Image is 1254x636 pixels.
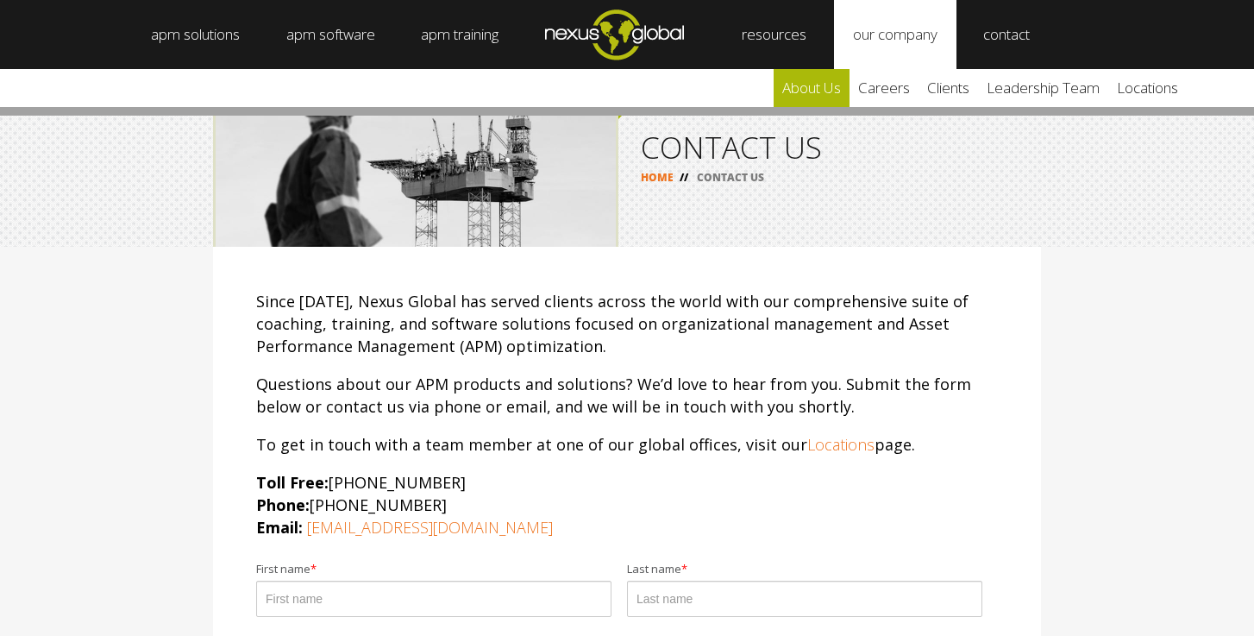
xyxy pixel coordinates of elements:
strong: Email: [256,517,303,538]
a: [EMAIL_ADDRESS][DOMAIN_NAME] [307,517,553,538]
p: Since [DATE], Nexus Global has served clients across the world with our comprehensive suite of co... [256,290,998,357]
strong: Toll Free: [256,472,329,493]
span: First name [256,563,310,576]
a: about us [774,69,850,107]
p: [PHONE_NUMBER] [PHONE_NUMBER] [256,471,998,538]
a: Locations [807,434,875,455]
a: locations [1108,69,1187,107]
h1: CONTACT US [641,132,1019,162]
p: Questions about our APM products and solutions? We’d love to hear from you. Submit the form below... [256,373,998,418]
a: clients [919,69,978,107]
a: careers [850,69,919,107]
span: Last name [627,563,681,576]
span: // [674,170,694,185]
a: leadership team [978,69,1108,107]
input: Last name [627,581,982,617]
strong: Phone: [256,494,310,515]
a: HOME [641,170,674,185]
input: First name [256,581,611,617]
p: To get in touch with a team member at one of our global offices, visit our page. [256,433,998,456]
